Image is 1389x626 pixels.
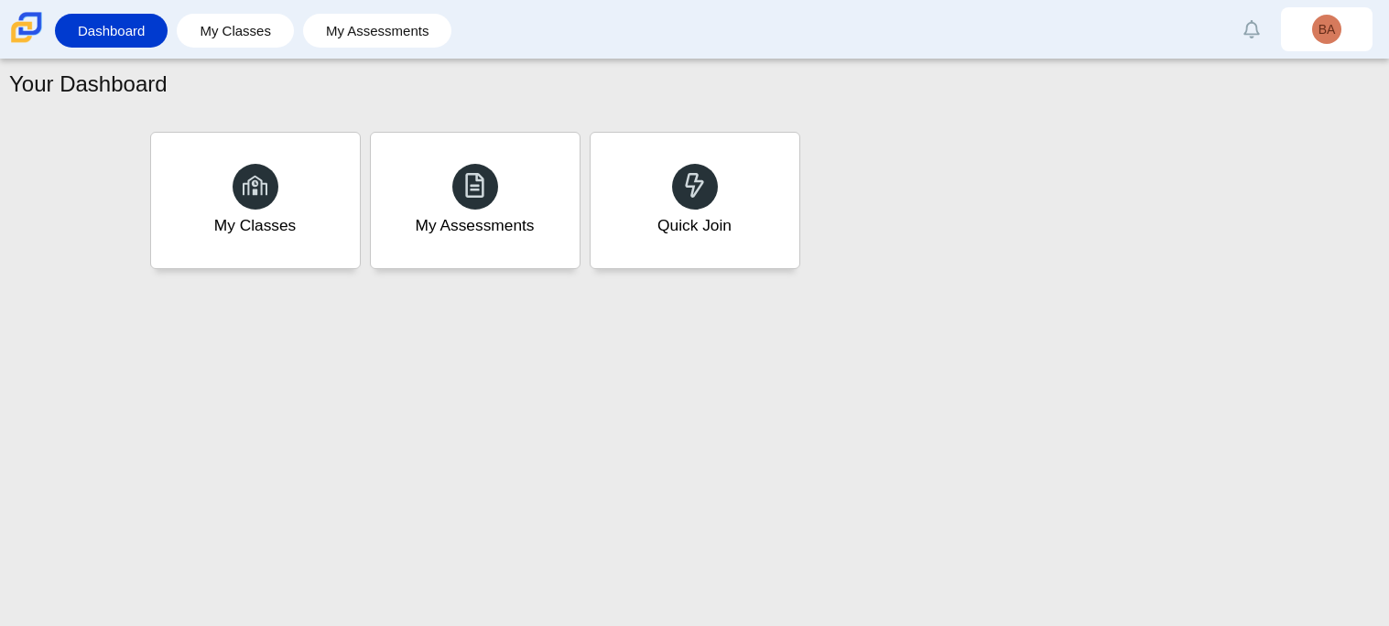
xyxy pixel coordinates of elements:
h1: Your Dashboard [9,69,168,100]
div: Quick Join [657,214,732,237]
span: BA [1318,23,1336,36]
img: Carmen School of Science & Technology [7,8,46,47]
div: My Classes [214,214,297,237]
a: Dashboard [64,14,158,48]
div: My Assessments [416,214,535,237]
a: Carmen School of Science & Technology [7,34,46,49]
a: Quick Join [590,132,800,269]
a: My Classes [186,14,285,48]
a: BA [1281,7,1373,51]
a: My Assessments [312,14,443,48]
a: My Classes [150,132,361,269]
a: Alerts [1232,9,1272,49]
a: My Assessments [370,132,581,269]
